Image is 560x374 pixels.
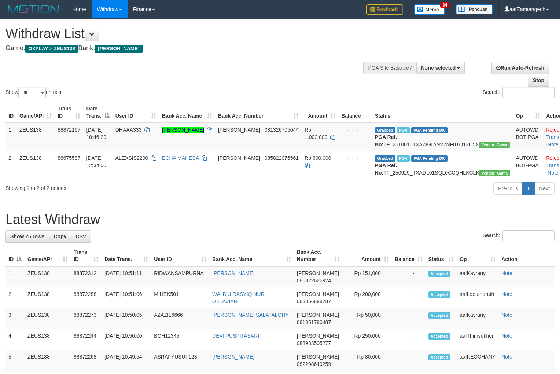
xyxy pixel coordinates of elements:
td: [DATE] 10:50:05 [102,308,151,329]
a: Note [501,333,512,339]
td: aafLoeutnarath [457,287,498,308]
label: Search: [483,230,555,241]
span: [PERSON_NAME] [218,155,260,161]
span: OXPLAY > ZEUS138 [25,45,78,53]
a: Note [501,354,512,360]
span: Marked by aafanarl [397,127,410,133]
span: Copy [54,234,66,239]
th: Game/API: activate to sort column ascending [25,245,71,266]
span: Vendor URL: https://trx31.1velocity.biz [479,170,510,176]
img: MOTION_logo.png [5,4,61,15]
span: Accepted [428,354,450,360]
span: [DATE] 10:46:29 [86,127,106,140]
a: Note [548,170,559,176]
td: ZEUS138 [25,308,71,329]
span: 88675587 [58,155,80,161]
th: Trans ID: activate to sort column ascending [71,245,102,266]
span: 34 [440,2,450,8]
th: Amount: activate to sort column ascending [343,245,392,266]
td: aafKayrany [457,266,498,287]
td: ZEUS138 [16,123,55,151]
img: Feedback.jpg [366,4,403,15]
span: DHAAA333 [115,127,142,133]
th: ID [5,102,16,123]
td: TF_251001_TXAWGLY9V7NF0TQ1ZU5X [372,123,513,151]
span: Grabbed [375,127,395,133]
span: [PERSON_NAME] [297,291,339,297]
a: Note [501,312,512,318]
td: ZEUS138 [25,350,71,371]
td: - [392,329,425,350]
a: Note [501,270,512,276]
a: Note [501,291,512,297]
b: PGA Ref. No: [375,162,397,176]
th: Bank Acc. Number: activate to sort column ascending [294,245,343,266]
th: Status: activate to sort column ascending [425,245,457,266]
th: Bank Acc. Name: activate to sort column ascending [159,102,215,123]
span: [PERSON_NAME] [297,312,339,318]
th: Action [498,245,555,266]
b: PGA Ref. No: [375,134,397,147]
td: TF_250929_TXADL01SQL0CCQHLKCLK [372,151,513,179]
span: [PERSON_NAME] [95,45,142,53]
a: [PERSON_NAME] SALATALOHY [212,312,289,318]
td: aafThimsokhen [457,329,498,350]
a: [PERSON_NAME] [212,270,254,276]
td: RIDWANSAMPURNA [151,266,209,287]
td: ZEUS138 [25,266,71,287]
td: Rp 151,000 [343,266,392,287]
span: Accepted [428,312,450,319]
td: 88872268 [71,350,102,371]
td: ASRAFYUSUF123 [151,350,209,371]
a: Note [548,142,559,147]
span: Copy 082298649259 to clipboard [297,361,331,367]
td: 1 [5,123,16,151]
span: [DATE] 12:34:50 [86,155,106,168]
span: Accepted [428,333,450,340]
td: [DATE] 10:49:54 [102,350,151,371]
span: Copy 083856688787 to clipboard [297,298,331,304]
th: Balance [338,102,372,123]
th: Balance: activate to sort column ascending [392,245,425,266]
span: Vendor URL: https://trx31.1velocity.biz [479,142,510,148]
th: Date Trans.: activate to sort column ascending [102,245,151,266]
span: Accepted [428,291,450,298]
span: PGA Pending [411,127,448,133]
th: Amount: activate to sort column ascending [302,102,338,123]
div: Showing 1 to 2 of 2 entries [5,181,228,192]
div: - - - [341,126,369,133]
div: - - - [341,154,369,162]
td: Rp 200,000 [343,287,392,308]
th: User ID: activate to sort column ascending [151,245,209,266]
span: Copy 081351780487 to clipboard [297,319,331,325]
span: PGA Pending [411,155,448,162]
th: ID: activate to sort column descending [5,245,25,266]
span: [PERSON_NAME] [218,127,260,133]
span: Copy 085322626924 to clipboard [297,278,331,283]
td: 2 [5,151,16,179]
td: - [392,350,425,371]
td: - [392,266,425,287]
th: User ID: activate to sort column ascending [113,102,159,123]
span: 88872167 [58,127,80,133]
td: [DATE] 10:51:06 [102,287,151,308]
td: Rp 250,000 [343,329,392,350]
td: Rp 80,000 [343,350,392,371]
span: Accepted [428,271,450,277]
span: [PERSON_NAME] [297,354,339,360]
span: CSV [75,234,86,239]
td: aafKayrany [457,308,498,329]
th: Status [372,102,513,123]
th: Trans ID: activate to sort column ascending [55,102,83,123]
h1: Withdraw List [5,26,366,41]
th: Op: activate to sort column ascending [457,245,498,266]
span: [PERSON_NAME] [297,333,339,339]
select: Showentries [18,87,46,98]
a: [PERSON_NAME] [212,354,254,360]
img: Button%20Memo.svg [414,4,445,15]
th: Game/API: activate to sort column ascending [16,102,55,123]
th: Bank Acc. Number: activate to sort column ascending [215,102,302,123]
span: Show 25 rows [10,234,44,239]
td: [DATE] 10:50:00 [102,329,151,350]
td: 3 [5,308,25,329]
